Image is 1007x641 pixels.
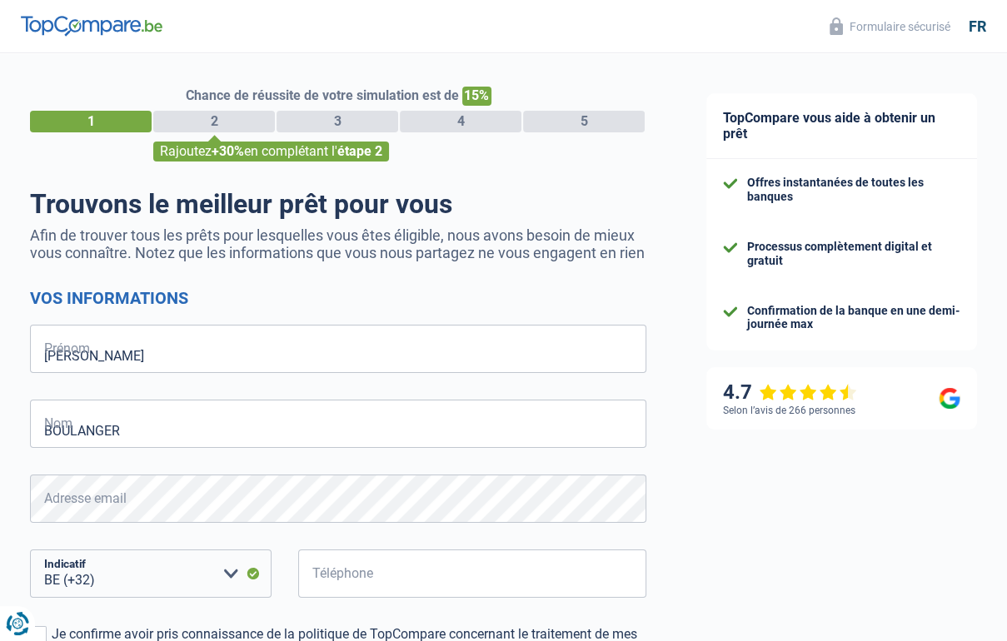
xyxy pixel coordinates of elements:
div: fr [969,17,986,36]
h2: Vos informations [30,288,646,308]
div: 4 [400,111,521,132]
h1: Trouvons le meilleur prêt pour vous [30,188,646,220]
span: Chance de réussite de votre simulation est de [186,87,459,103]
div: TopCompare vous aide à obtenir un prêt [706,93,977,159]
div: Selon l’avis de 266 personnes [723,405,855,416]
div: 1 [30,111,152,132]
div: 4.7 [723,380,857,405]
div: 3 [277,111,398,132]
div: 5 [523,111,645,132]
div: Processus complètement digital et gratuit [747,240,960,268]
span: étape 2 [337,143,382,159]
span: 15% [462,87,491,106]
input: 401020304 [298,549,646,598]
div: 2 [153,111,275,132]
div: Confirmation de la banque en une demi-journée max [747,304,960,332]
div: Rajoutez en complétant l' [153,142,389,161]
button: Formulaire sécurisé [820,12,960,40]
p: Afin de trouver tous les prêts pour lesquelles vous êtes éligible, nous avons besoin de mieux vou... [30,226,646,261]
img: TopCompare Logo [21,16,162,36]
span: +30% [212,143,244,159]
div: Offres instantanées de toutes les banques [747,176,960,204]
